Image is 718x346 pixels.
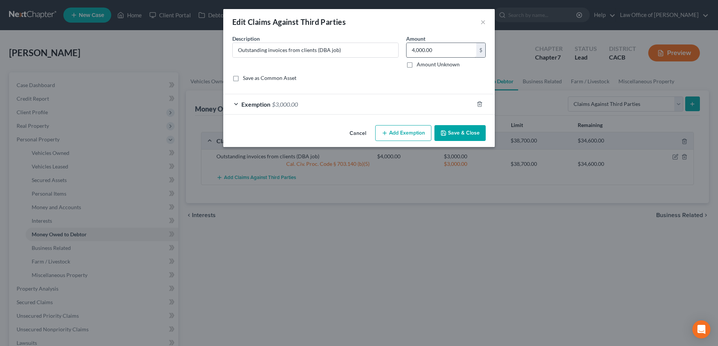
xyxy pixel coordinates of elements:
input: Describe... [233,43,398,57]
button: Save & Close [434,125,486,141]
span: Description [232,35,260,42]
label: Amount Unknown [417,61,460,68]
div: Edit Claims Against Third Parties [232,17,346,27]
label: Save as Common Asset [243,74,296,82]
button: Cancel [344,126,372,141]
input: 0.00 [407,43,476,57]
div: $ [476,43,485,57]
span: Exemption [241,101,270,108]
div: Open Intercom Messenger [692,320,710,338]
label: Amount [406,35,425,43]
span: $3,000.00 [272,101,298,108]
button: × [480,17,486,26]
button: Add Exemption [375,125,431,141]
